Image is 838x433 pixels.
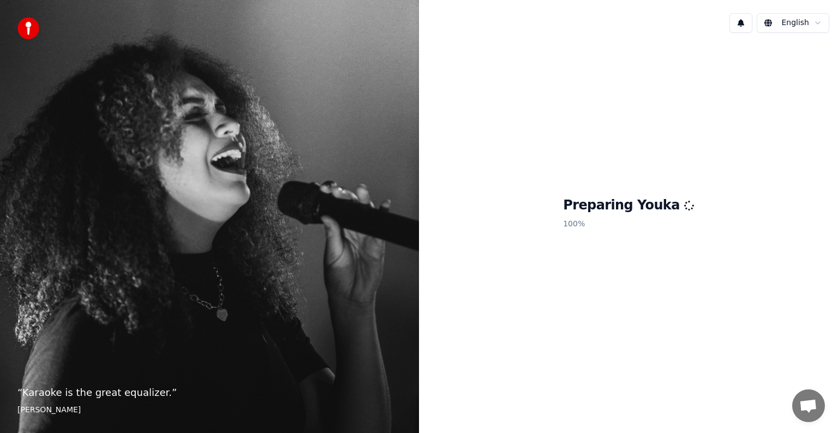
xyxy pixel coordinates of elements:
a: Open chat [792,389,825,422]
h1: Preparing Youka [563,197,694,214]
footer: [PERSON_NAME] [17,405,402,416]
img: youka [17,17,39,39]
p: 100 % [563,214,694,234]
p: “ Karaoke is the great equalizer. ” [17,385,402,400]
